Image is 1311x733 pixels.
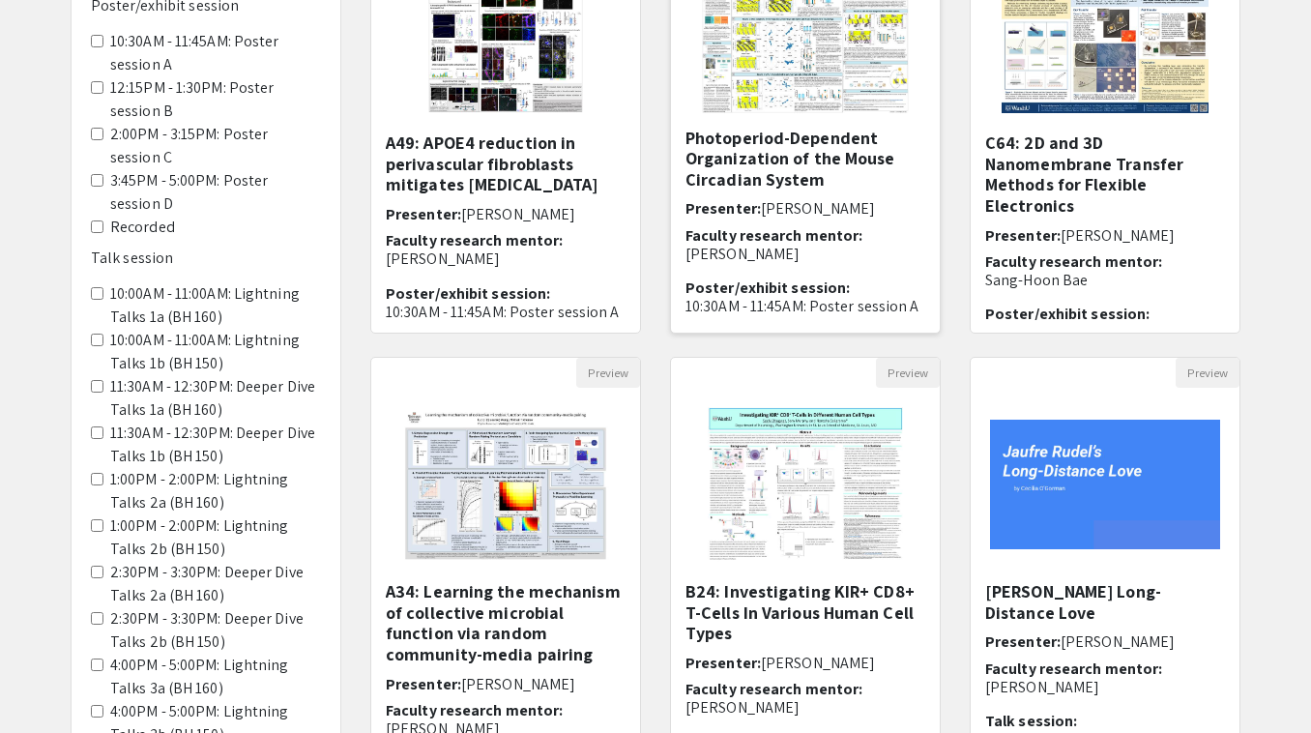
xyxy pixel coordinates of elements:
p: [PERSON_NAME] [685,245,925,263]
span: [PERSON_NAME] [1061,225,1175,246]
h5: A49: APOE4 reduction in perivascular fibroblasts mitigates [MEDICAL_DATA] [386,132,626,195]
h5: A56: A Novel Synchronization Engineering Technique, Enhanced Behavioral Feedback, Reveals Photope... [685,44,925,190]
span: [PERSON_NAME] [761,198,875,219]
h6: Presenter: [685,654,925,672]
label: 10:00AM - 11:00AM: Lightning Talks 1b (BH 150) [110,329,321,375]
h5: [PERSON_NAME] Long-Distance Love [985,581,1225,623]
span: Faculty research mentor: [386,230,563,250]
p: Sang-Hoon Bae [985,271,1225,289]
label: 11:30AM - 12:30PM: Deeper Dive Talks 1b (BH 150) [110,422,321,468]
label: 2:00PM - 3:15PM: Poster session C [110,123,321,169]
label: 10:30AM - 11:45AM: Poster session A [110,30,321,76]
p: [PERSON_NAME] [985,678,1225,696]
span: [PERSON_NAME] [761,653,875,673]
label: 10:00AM - 11:00AM: Lightning Talks 1a (BH 160) [110,282,321,329]
span: Faculty research mentor: [685,679,862,699]
p: 10:30AM - 11:45AM: Poster session A [386,303,626,321]
h6: Presenter: [386,205,626,223]
h5: B24: Investigating KIR+ CD8+ T-Cells In Various Human Cell Types [685,581,925,644]
h5: C64: 2D and 3D Nanomembrane Transfer Methods for Flexible Electronics [985,132,1225,216]
h6: Presenter: [386,675,626,693]
span: [PERSON_NAME] [461,674,575,694]
p: [PERSON_NAME] [685,698,925,717]
img: <p>Jaufre Rudel's Long-Distance Love</p> [971,400,1239,569]
button: Preview [576,358,640,388]
button: Preview [876,358,940,388]
label: 3:45PM - 5:00PM: Poster session D [110,169,321,216]
label: Recorded [110,216,175,239]
label: 11:30AM - 12:30PM: Deeper Dive Talks 1a (BH 160) [110,375,321,422]
img: <p>A34: Learning the mechanism of collective microbial function via random community-media pairin... [383,388,627,581]
button: Preview [1176,358,1239,388]
span: Faculty research mentor: [685,225,862,246]
span: Poster/exhibit session: [685,278,850,298]
span: [PERSON_NAME] [461,204,575,224]
p: [PERSON_NAME] [386,249,626,268]
label: 4:00PM - 5:00PM: Lightning Talks 3a (BH 160) [110,654,321,700]
h6: Talk session [91,249,321,267]
span: [PERSON_NAME] [1061,631,1175,652]
h6: Presenter: [985,632,1225,651]
label: 2:30PM - 3:30PM: Deeper Dive Talks 2a (BH 160) [110,561,321,607]
label: 12:15PM - 1:30PM: Poster session B [110,76,321,123]
label: 2:30PM - 3:30PM: Deeper Dive Talks 2b (BH 150) [110,607,321,654]
span: Poster/exhibit session: [985,304,1150,324]
span: Faculty research mentor: [386,700,563,720]
span: Poster/exhibit session: [386,283,550,304]
h6: Presenter: [685,199,925,218]
p: 10:30AM - 11:45AM: Poster session A [685,297,925,315]
label: 1:00PM - 2:00PM: Lightning Talks 2a (BH 160) [110,468,321,514]
iframe: Chat [15,646,82,718]
img: <p class="ql-align-center"><strong>B24: Investigating KIR+ CD8+ T-Cells In Various Human Cell Typ... [688,388,922,581]
span: Talk session: [985,711,1077,731]
h5: A34: Learning the mechanism of collective microbial function via random community-media pairing [386,581,626,664]
label: 1:00PM - 2:00PM: Lightning Talks 2b (BH 150) [110,514,321,561]
span: Faculty research mentor: [985,251,1162,272]
h6: Presenter: [985,226,1225,245]
span: Faculty research mentor: [985,659,1162,679]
